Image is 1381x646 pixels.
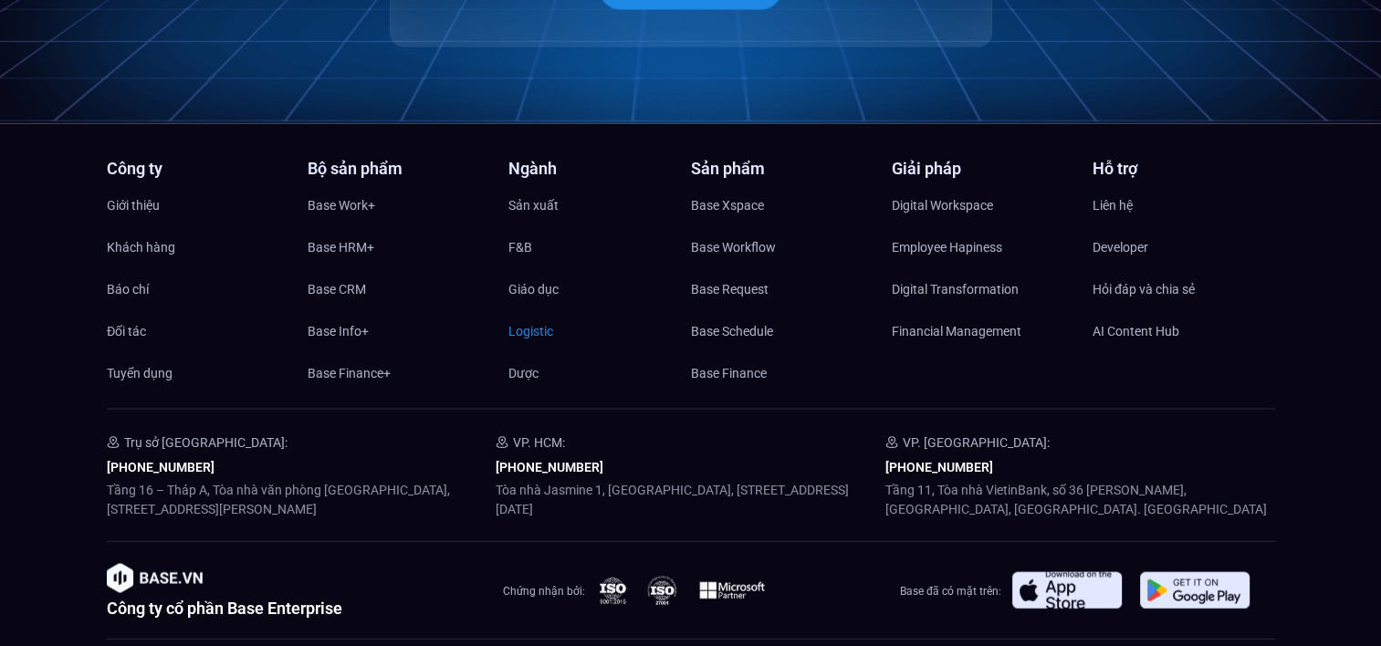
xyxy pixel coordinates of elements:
a: Đối tác [107,318,289,345]
span: VP. HCM: [513,435,565,450]
a: Khách hàng [107,234,289,261]
span: Sản xuất [508,192,559,219]
p: Tầng 16 – Tháp A, Tòa nhà văn phòng [GEOGRAPHIC_DATA], [STREET_ADDRESS][PERSON_NAME] [107,481,497,519]
a: Base CRM [308,276,490,303]
h4: Bộ sản phẩm [308,161,490,177]
a: Financial Management [892,318,1074,345]
span: Financial Management [892,318,1021,345]
a: Base Request [691,276,874,303]
a: Base HRM+ [308,234,490,261]
p: Tòa nhà Jasmine 1, [GEOGRAPHIC_DATA], [STREET_ADDRESS][DATE] [496,481,885,519]
span: Digital Transformation [892,276,1019,303]
a: Base Info+ [308,318,490,345]
a: Tuyển dụng [107,359,289,387]
span: Base Workflow [691,234,776,261]
a: Base Finance [691,359,874,387]
span: Khách hàng [107,234,175,261]
a: Digital Transformation [892,276,1074,303]
span: Base CRM [308,276,366,303]
a: Liên hệ [1093,192,1275,219]
a: Employee Hapiness [892,234,1074,261]
span: Base Xspace [691,192,764,219]
span: Base Finance+ [308,359,391,387]
span: Base Finance [691,359,767,387]
a: Logistic [508,318,691,345]
span: Employee Hapiness [892,234,1002,261]
span: Logistic [508,318,553,345]
h4: Ngành [508,161,691,177]
span: Báo chí [107,276,149,303]
h4: Công ty [107,161,289,177]
a: [PHONE_NUMBER] [885,460,993,474]
span: Base đã có mặt trên: [900,585,1001,598]
a: Base Work+ [308,192,490,219]
span: Đối tác [107,318,146,345]
img: image-1.png [107,564,203,593]
a: Giới thiệu [107,192,289,219]
a: Dược [508,359,691,387]
span: Developer [1093,234,1148,261]
a: [PHONE_NUMBER] [107,460,214,474]
a: Sản xuất [508,192,691,219]
h4: Giải pháp [892,161,1074,177]
a: Hỏi đáp và chia sẻ [1093,276,1275,303]
span: F&B [508,234,532,261]
a: AI Content Hub [1093,318,1275,345]
a: Base Schedule [691,318,874,345]
a: Developer [1093,234,1275,261]
h4: Hỗ trợ [1093,161,1275,177]
a: F&B [508,234,691,261]
a: [PHONE_NUMBER] [496,460,603,474]
span: Giáo dục [508,276,559,303]
a: Digital Workspace [892,192,1074,219]
span: Chứng nhận bởi: [503,585,585,598]
span: Trụ sở [GEOGRAPHIC_DATA]: [124,435,288,450]
a: Base Workflow [691,234,874,261]
span: Digital Workspace [892,192,993,219]
a: Base Finance+ [308,359,490,387]
span: Base HRM+ [308,234,374,261]
span: Base Request [691,276,769,303]
p: Tầng 11, Tòa nhà VietinBank, số 36 [PERSON_NAME], [GEOGRAPHIC_DATA], [GEOGRAPHIC_DATA]. [GEOGRAPH... [885,481,1275,519]
span: Base Schedule [691,318,773,345]
span: Base Info+ [308,318,369,345]
span: Tuyển dụng [107,359,173,387]
span: Liên hệ [1093,192,1133,219]
span: AI Content Hub [1093,318,1179,345]
h2: Công ty cổ phần Base Enterprise [107,600,342,617]
span: Hỏi đáp và chia sẻ [1093,276,1195,303]
h4: Sản phẩm [691,161,874,177]
span: VP. [GEOGRAPHIC_DATA]: [903,435,1050,450]
a: Giáo dục [508,276,691,303]
span: Giới thiệu [107,192,160,219]
span: Base Work+ [308,192,375,219]
a: Base Xspace [691,192,874,219]
a: Báo chí [107,276,289,303]
span: Dược [508,359,539,387]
